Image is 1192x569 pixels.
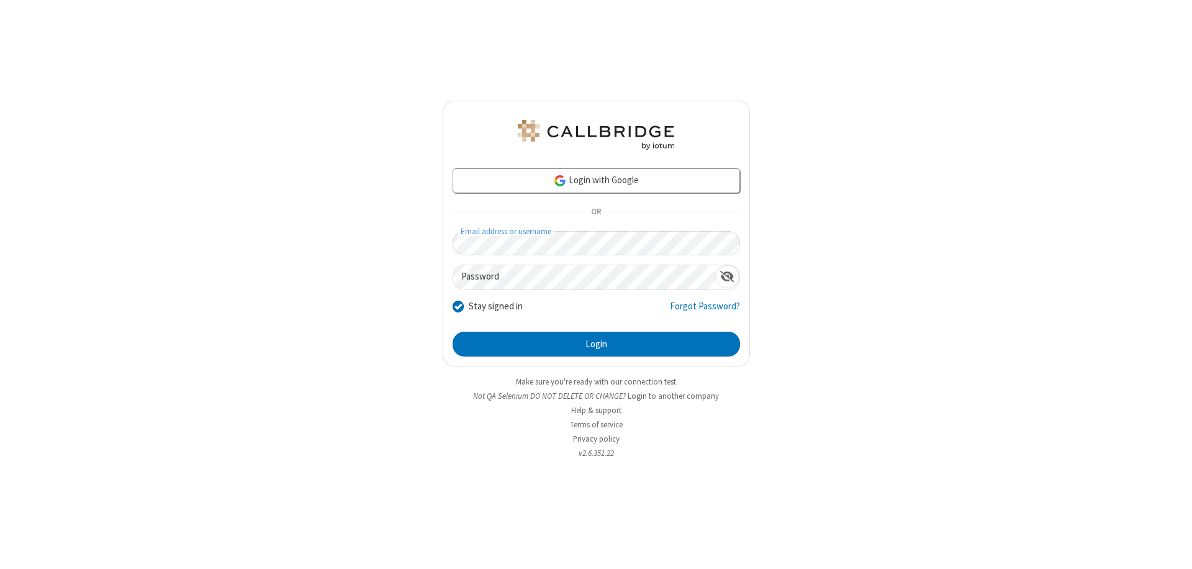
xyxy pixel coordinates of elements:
span: OR [586,204,606,221]
label: Stay signed in [469,299,523,314]
a: Terms of service [570,419,623,430]
li: v2.6.351.22 [443,447,750,459]
input: Email address or username [453,231,740,255]
a: Forgot Password? [670,299,740,323]
a: Make sure you're ready with our connection test [516,376,676,387]
button: Login to another company [628,390,719,402]
img: QA Selenium DO NOT DELETE OR CHANGE [515,120,677,150]
div: Show password [715,265,739,288]
li: Not QA Selenium DO NOT DELETE OR CHANGE? [443,390,750,402]
button: Login [453,332,740,357]
a: Login with Google [453,168,740,193]
input: Password [453,265,715,289]
a: Privacy policy [573,434,620,444]
a: Help & support [571,405,621,416]
img: google-icon.png [553,174,567,188]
